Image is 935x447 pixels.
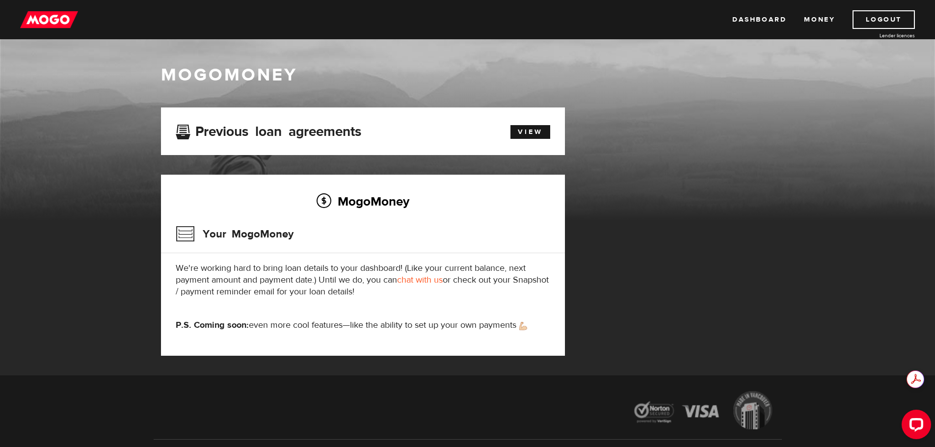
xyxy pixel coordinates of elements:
[510,125,550,139] a: View
[804,10,835,29] a: Money
[894,406,935,447] iframe: LiveChat chat widget
[176,124,361,136] h3: Previous loan agreements
[519,322,527,330] img: strong arm emoji
[841,32,915,39] a: Lender licences
[161,65,775,85] h1: MogoMoney
[176,263,550,298] p: We're working hard to bring loan details to your dashboard! (Like your current balance, next paym...
[176,319,249,331] strong: P.S. Coming soon:
[853,10,915,29] a: Logout
[20,10,78,29] img: mogo_logo-11ee424be714fa7cbb0f0f49df9e16ec.png
[176,221,294,247] h3: Your MogoMoney
[732,10,786,29] a: Dashboard
[176,191,550,211] h2: MogoMoney
[176,319,550,331] p: even more cool features—like the ability to set up your own payments
[397,274,443,286] a: chat with us
[625,384,782,439] img: legal-icons-92a2ffecb4d32d839781d1b4e4802d7b.png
